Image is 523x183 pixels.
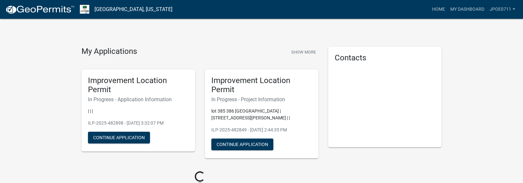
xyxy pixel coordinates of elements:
[211,76,312,95] h5: Improvement Location Permit
[211,139,273,150] button: Continue Application
[430,3,448,16] a: Home
[487,3,518,16] a: jpoe0711
[88,132,150,143] button: Continue Application
[335,53,435,63] h5: Contacts
[211,127,312,133] p: ILP-2025-482849 - [DATE] 2:44:35 PM
[211,96,312,103] h6: In Progress - Project Information
[88,108,189,115] p: | | |
[80,5,89,14] img: Morgan County, Indiana
[88,76,189,95] h5: Improvement Location Permit
[289,47,318,57] button: Show More
[448,3,487,16] a: My Dashboard
[94,4,172,15] a: [GEOGRAPHIC_DATA], [US_STATE]
[81,47,137,56] h4: My Applications
[88,96,189,103] h6: In Progress - Application Information
[88,120,189,127] p: ILP-2025-482898 - [DATE] 3:32:07 PM
[211,108,312,121] p: lot 385 386 [GEOGRAPHIC_DATA] | [STREET_ADDRESS][PERSON_NAME] | |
